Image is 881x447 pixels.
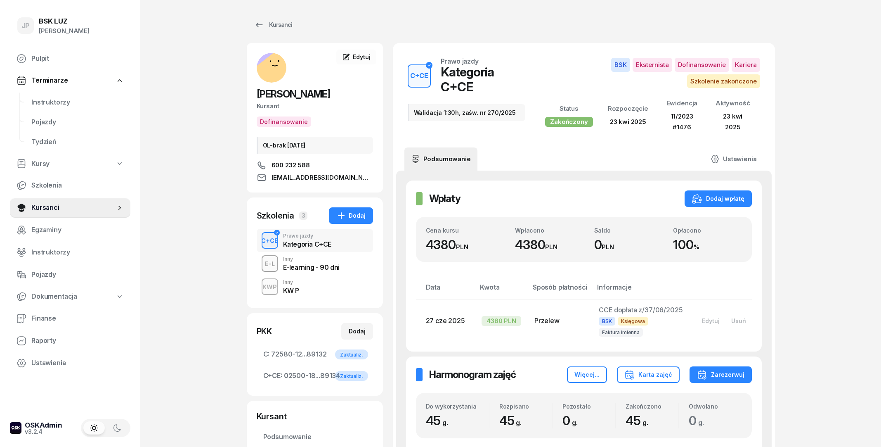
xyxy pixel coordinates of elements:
[257,173,373,183] a: [EMAIL_ADDRESS][DOMAIN_NAME]
[10,243,130,262] a: Instruktorzy
[482,316,521,326] div: 4380 PLN
[10,309,130,328] a: Finanse
[633,58,672,72] span: Eksternista
[283,287,299,294] div: KW P
[31,75,68,86] span: Terminarze
[39,26,90,36] div: [PERSON_NAME]
[263,349,270,360] span: C:
[31,335,124,346] span: Raporty
[257,160,373,170] a: 600 232 588
[257,345,373,364] a: C:72580-12...89132Zaktualiz.
[562,413,615,428] div: 0
[429,192,461,205] h2: Wpłaty
[257,210,295,221] div: Szkolenia
[685,190,752,207] button: Dodaj wpłatę
[257,366,373,386] a: C+CE:02500-18...89134Zaktualiz.
[10,49,130,69] a: Pulpit
[617,366,680,383] button: Karta zajęć
[31,269,124,280] span: Pojazdy
[31,180,124,191] span: Szkolenia
[263,349,366,360] span: 72580-12...89132
[263,432,366,442] span: Podsumowanie
[257,252,373,275] button: E-LInnyE-learning - 90 dni
[725,314,752,328] button: Usuń
[624,370,672,380] div: Karta zajęć
[515,237,584,252] div: 4380
[31,358,124,369] span: Ustawienia
[283,257,340,262] div: Inny
[408,104,526,121] div: Walidacja 1:30h, zaśw. nr 270/2025
[31,117,124,128] span: Pojazdy
[272,173,373,183] span: [EMAIL_ADDRESS][DOMAIN_NAME]
[10,220,130,240] a: Egzaminy
[594,237,663,252] div: 0
[475,282,528,300] th: Kwota
[263,371,366,381] span: 02500-18...89134
[687,74,760,88] span: Szkolenie zakończone
[663,111,701,132] div: 11/2023 #1476
[697,370,744,380] div: Zarezerwuj
[572,418,578,427] small: g.
[732,58,760,72] span: Kariera
[599,317,615,326] span: BSK
[257,411,373,422] div: Kursant
[704,147,763,171] a: Ustawienia
[31,137,124,147] span: Tydzień
[257,137,373,154] div: OL-brak [DATE]
[426,316,465,325] span: 27 cze 2025
[283,241,331,247] div: Kategoria C+CE
[257,427,373,447] a: Podsumowanie
[10,265,130,285] a: Pojazdy
[283,264,340,271] div: E-learning - 90 dni
[675,58,729,72] span: Dofinansowanie
[696,314,725,328] button: Edytuj
[407,69,432,83] div: C+CE
[257,88,330,100] span: [PERSON_NAME]
[10,331,130,351] a: Raporty
[341,323,373,340] button: Dodaj
[283,280,299,285] div: Inny
[690,366,752,383] button: Zarezerwuj
[515,227,584,234] div: Wpłacono
[426,227,505,234] div: Cena kursu
[731,317,746,324] div: Usuń
[257,275,373,298] button: KWPInnyKW P
[528,282,592,300] th: Sposób płatności
[689,403,742,410] div: Odwołano
[516,418,522,427] small: g.
[602,243,614,251] small: PLN
[499,403,552,410] div: Rozpisano
[31,97,124,108] span: Instruktorzy
[611,58,630,72] span: BSK
[335,371,368,381] div: Zaktualiz.
[25,132,130,152] a: Tydzień
[10,155,130,174] a: Kursy
[259,282,280,292] div: KWP
[31,247,124,258] span: Instruktorzy
[408,64,431,88] button: C+CE
[673,227,742,234] div: Opłacono
[599,306,683,314] span: CCE dopłata z/37/06/2025
[673,237,742,252] div: 100
[31,291,77,302] span: Dokumentacja
[545,243,557,251] small: PLN
[336,211,366,221] div: Dodaj
[10,71,130,90] a: Terminarze
[592,282,689,300] th: Informacje
[353,53,370,60] span: Edytuj
[10,353,130,373] a: Ustawienia
[426,237,505,252] div: 4380
[618,317,648,326] span: Księgowa
[31,313,124,324] span: Finanse
[257,326,272,337] div: PKK
[610,118,646,126] span: 23 kwi 2025
[499,413,526,428] span: 45
[329,207,373,224] button: Dodaj
[562,403,615,410] div: Pozostało
[31,225,124,235] span: Egzaminy
[25,422,62,429] div: OSKAdmin
[349,326,366,336] div: Dodaj
[426,403,489,410] div: Do wykorzystania
[257,117,311,127] button: Dofinansowanie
